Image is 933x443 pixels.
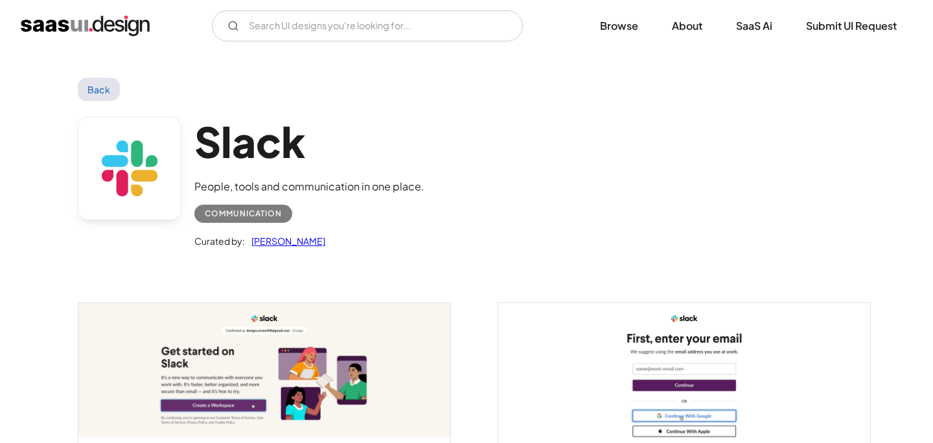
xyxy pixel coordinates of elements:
form: Email Form [212,10,523,41]
a: [PERSON_NAME] [245,233,325,249]
a: Back [78,78,120,101]
input: Search UI designs you're looking for... [212,10,523,41]
a: SaaS Ai [720,12,788,40]
h1: Slack [194,117,424,166]
a: Submit UI Request [790,12,912,40]
div: Curated by: [194,233,245,249]
a: Browse [584,12,654,40]
a: About [656,12,718,40]
div: Communication [205,206,282,221]
div: People, tools and communication in one place. [194,179,424,194]
a: home [21,16,150,36]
